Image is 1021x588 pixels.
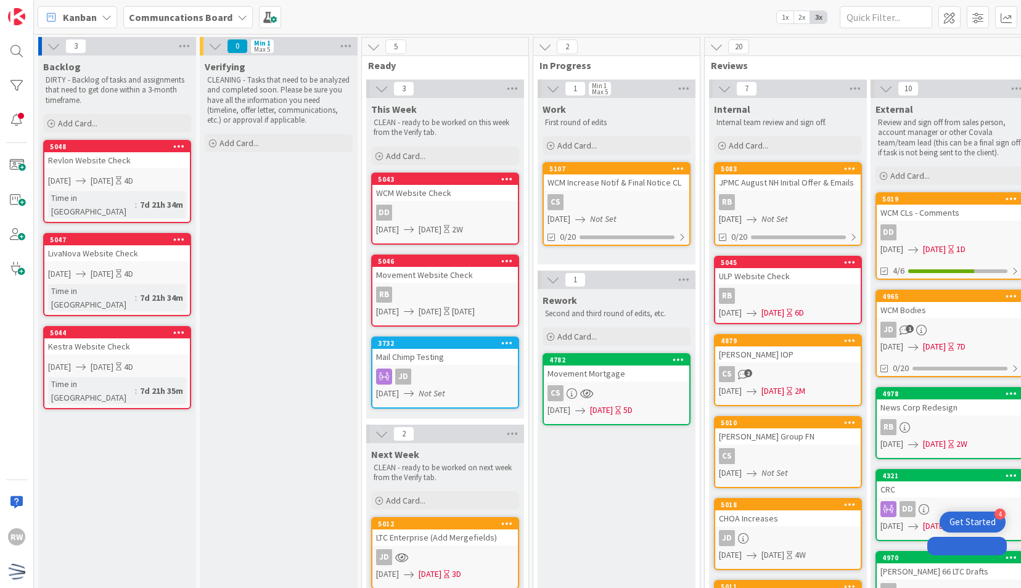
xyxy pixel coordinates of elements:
div: 5045ULP Website Check [715,257,861,284]
a: 5046Movement Website CheckRB[DATE][DATE][DATE] [371,255,519,327]
span: : [135,384,137,398]
div: JD [719,530,735,546]
div: 5012 [372,518,518,529]
span: [DATE] [880,520,903,533]
div: Time in [GEOGRAPHIC_DATA] [48,284,135,311]
div: 4D [124,361,133,374]
span: [DATE] [48,174,71,187]
div: 5D [623,404,633,417]
div: Max 5 [592,89,608,95]
div: Kestra Website Check [44,338,190,354]
span: 0/20 [560,231,576,243]
span: [DATE] [48,267,71,280]
span: 3x [810,11,827,23]
div: RB [376,287,392,303]
div: WCM Increase Notif & Final Notice CL [544,174,689,190]
div: 5044 [50,329,190,337]
span: [DATE] [91,174,113,187]
div: 5018 [715,499,861,510]
div: JD [395,369,411,385]
span: [DATE] [419,305,441,318]
a: 5010[PERSON_NAME] Group FNCS[DATE]Not Set [714,416,862,488]
div: CS [719,366,735,382]
div: 5083 [721,165,861,173]
div: 5048Revlon Website Check [44,141,190,168]
div: RW [8,528,25,545]
span: Backlog [43,60,81,73]
div: 2W [956,438,967,451]
div: Min 1 [592,83,607,89]
span: [DATE] [880,340,903,353]
div: Movement Website Check [372,267,518,283]
div: 5010 [721,419,861,427]
div: 5107 [549,165,689,173]
div: 7D [956,340,966,353]
div: 5046 [372,256,518,267]
span: 4/6 [893,264,904,277]
span: 2 [393,427,414,441]
span: [DATE] [923,520,946,533]
span: [DATE] [719,467,742,480]
span: [DATE] [923,243,946,256]
span: 0/20 [893,362,909,375]
span: [DATE] [923,438,946,451]
div: Open Get Started checklist, remaining modules: 4 [940,512,1006,533]
div: 5046 [378,257,518,266]
p: CLEAN - ready to be worked on this week from the Verify tab. [374,118,517,138]
div: RB [719,288,735,304]
div: Revlon Website Check [44,152,190,168]
div: 4W [795,549,806,561]
div: 5044 [44,327,190,338]
span: 1 [906,325,914,333]
span: [DATE] [91,361,113,374]
div: 3732 [378,339,518,348]
div: 3732 [372,338,518,349]
span: [DATE] [547,404,570,417]
div: 5010[PERSON_NAME] Group FN [715,417,861,444]
div: Movement Mortgage [544,365,689,382]
div: 7d 21h 34m [137,198,186,211]
div: CS [547,194,564,210]
span: : [135,291,137,304]
div: CS [719,448,735,464]
a: 5044Kestra Website Check[DATE][DATE]4DTime in [GEOGRAPHIC_DATA]:7d 21h 35m [43,326,191,409]
div: 5048 [44,141,190,152]
span: This Week [371,103,417,115]
div: 4879 [715,335,861,346]
span: 1 [565,81,586,96]
div: 5018 [721,500,861,509]
div: CS [544,194,689,210]
div: DD [900,501,916,517]
p: Review and sign off from sales person, account manager or other Covala team/team lead (this can b... [878,118,1021,158]
div: 1D [956,243,966,256]
span: [DATE] [376,387,399,400]
span: Add Card... [557,331,597,342]
span: Work [543,103,566,115]
div: 5047 [44,234,190,245]
span: [DATE] [419,568,441,581]
div: 5045 [721,258,861,267]
div: 5043 [372,174,518,185]
div: JD [372,369,518,385]
span: [DATE] [590,404,613,417]
div: RB [715,288,861,304]
div: Get Started [949,516,996,528]
span: [DATE] [376,305,399,318]
div: JD [715,530,861,546]
div: [DATE] [452,305,475,318]
div: 7d 21h 34m [137,291,186,304]
div: ULP Website Check [715,268,861,284]
span: 1 [565,272,586,287]
span: Add Card... [386,495,425,506]
span: [DATE] [880,438,903,451]
div: Max 5 [254,46,270,52]
i: Not Set [419,388,445,399]
div: 5083JPMC August NH Initial Offer & Emails [715,163,861,190]
span: [DATE] [761,385,784,398]
span: 10 [898,81,919,96]
a: 5045ULP Website CheckRB[DATE][DATE]6D [714,256,862,324]
div: 5045 [715,257,861,268]
i: Not Set [590,213,617,224]
div: 5044Kestra Website Check [44,327,190,354]
div: 5083 [715,163,861,174]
